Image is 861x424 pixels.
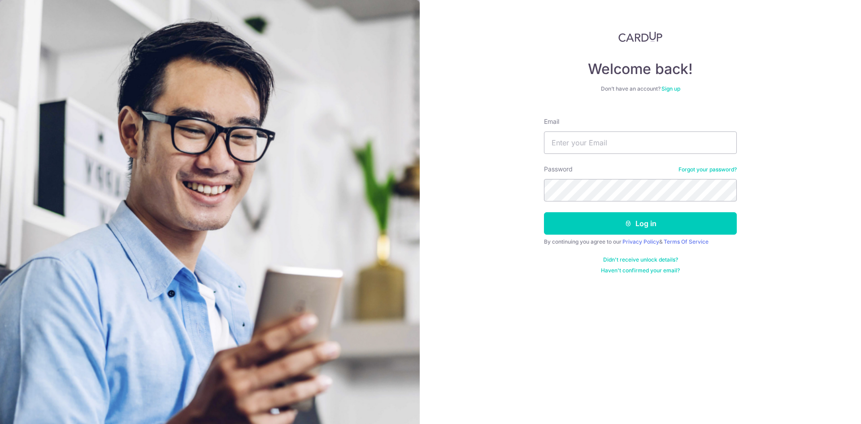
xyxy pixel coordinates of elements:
[544,165,573,174] label: Password
[618,31,662,42] img: CardUp Logo
[544,85,737,92] div: Don’t have an account?
[622,238,659,245] a: Privacy Policy
[603,256,678,263] a: Didn't receive unlock details?
[544,238,737,245] div: By continuing you agree to our &
[664,238,709,245] a: Terms Of Service
[544,131,737,154] input: Enter your Email
[544,117,559,126] label: Email
[601,267,680,274] a: Haven't confirmed your email?
[544,60,737,78] h4: Welcome back!
[678,166,737,173] a: Forgot your password?
[661,85,680,92] a: Sign up
[544,212,737,235] button: Log in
